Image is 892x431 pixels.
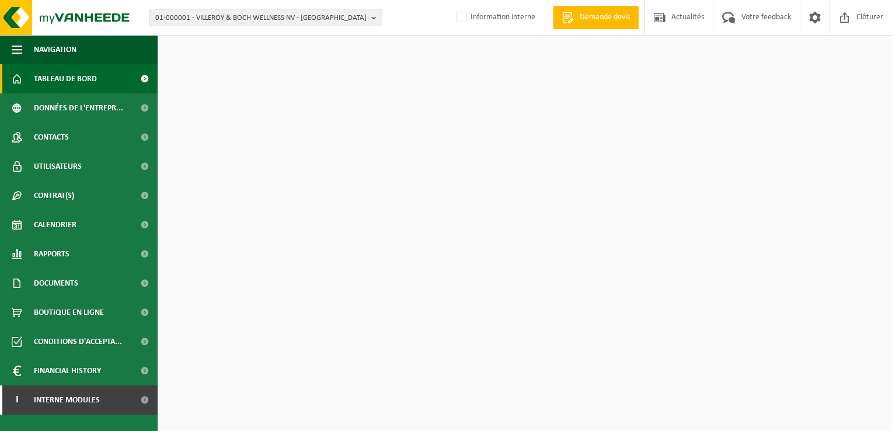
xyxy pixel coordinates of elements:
span: 01-000001 - VILLEROY & BOCH WELLNESS NV - [GEOGRAPHIC_DATA] [155,9,367,27]
span: Contacts [34,123,69,152]
label: Information interne [454,9,535,26]
span: Contrat(s) [34,181,74,210]
span: Navigation [34,35,76,64]
span: Boutique en ligne [34,298,104,327]
span: Calendrier [34,210,76,239]
span: Données de l'entrepr... [34,93,123,123]
span: Financial History [34,356,101,385]
span: Tableau de bord [34,64,97,93]
a: Demande devis [553,6,639,29]
span: Demande devis [577,12,633,23]
span: Interne modules [34,385,100,415]
span: Conditions d'accepta... [34,327,122,356]
span: I [12,385,22,415]
button: 01-000001 - VILLEROY & BOCH WELLNESS NV - [GEOGRAPHIC_DATA] [149,9,382,26]
span: Utilisateurs [34,152,82,181]
span: Documents [34,269,78,298]
span: Rapports [34,239,69,269]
